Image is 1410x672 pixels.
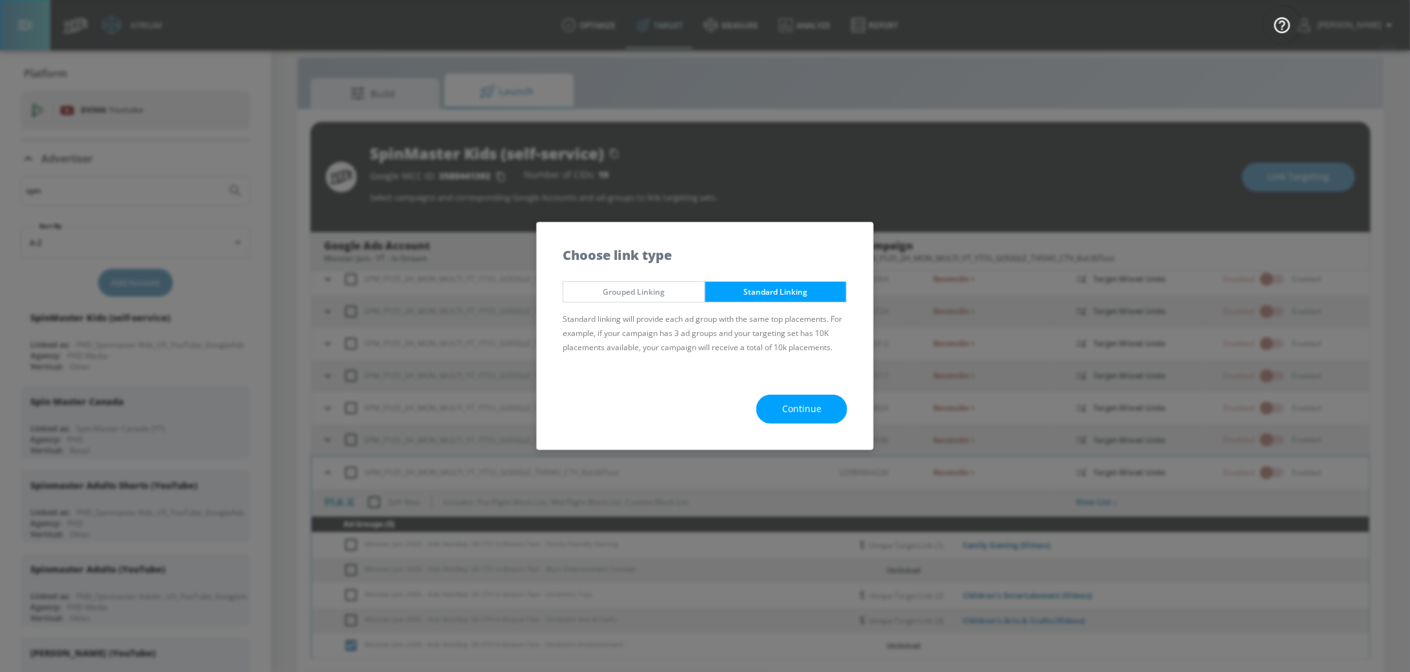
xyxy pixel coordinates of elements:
p: Standard linking will provide each ad group with the same top placements. For example, if your ca... [563,312,847,355]
span: Grouped Linking [573,285,695,299]
h5: Choose link type [563,248,672,262]
span: Standard Linking [715,285,837,299]
button: Open Resource Center [1264,6,1300,43]
button: Continue [756,395,847,424]
button: Grouped Linking [563,281,705,302]
span: Continue [782,401,821,417]
button: Standard Linking [705,281,847,302]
